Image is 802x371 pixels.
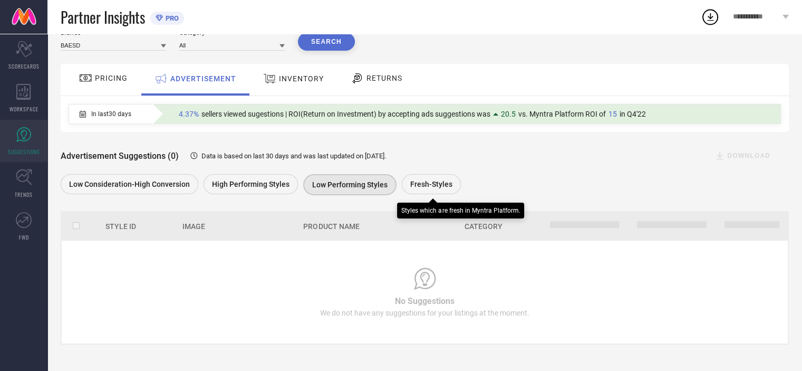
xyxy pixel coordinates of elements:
[620,110,646,118] span: in Q4'22
[298,33,355,51] button: Search
[401,207,520,214] div: Styles which are fresh in Myntra Platform.
[201,152,386,160] span: Data is based on last 30 days and was last updated on [DATE] .
[61,151,179,161] span: Advertisement Suggestions (0)
[701,7,720,26] div: Open download list
[608,110,617,118] span: 15
[518,110,606,118] span: vs. Myntra Platform ROI of
[15,191,33,198] span: TRENDS
[212,180,289,188] span: High Performing Styles
[163,14,179,22] span: PRO
[95,74,128,82] span: PRICING
[320,309,529,317] span: We do not have any suggestions for your listings at the moment.
[61,6,145,28] span: Partner Insights
[105,222,136,231] span: Style Id
[8,62,40,70] span: SCORECARDS
[303,222,359,231] span: Product Name
[366,74,402,82] span: RETURNS
[395,296,455,306] span: No Suggestions
[8,148,40,156] span: SUGGESTIONS
[465,222,503,231] span: Category
[279,74,324,83] span: INVENTORY
[19,233,29,241] span: FWD
[173,107,651,121] div: Percentage of sellers who have viewed suggestions for the current Insight Type
[182,222,205,231] span: Image
[179,110,199,118] span: 4.37%
[69,180,190,188] span: Low Consideration-High Conversion
[9,105,38,113] span: WORKSPACE
[410,180,452,188] span: Fresh-Styles
[201,110,490,118] span: sellers viewed sugestions | ROI(Return on Investment) by accepting ads suggestions was
[501,110,516,118] span: 20.5
[312,180,388,189] span: Low Performing Styles
[91,110,131,118] span: In last 30 days
[170,74,236,83] span: ADVERTISEMENT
